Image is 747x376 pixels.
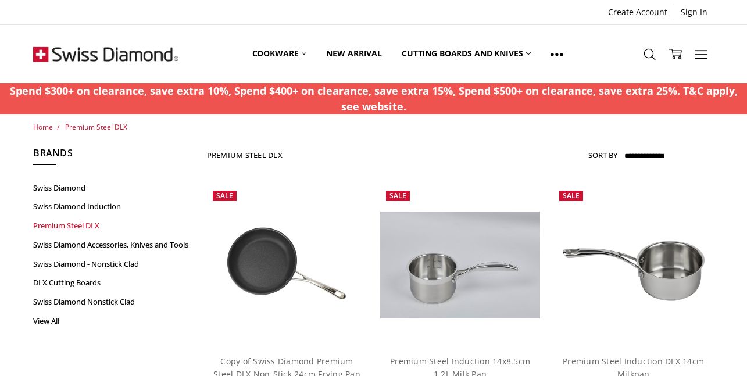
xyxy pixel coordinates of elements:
img: Premium Steel Induction DLX 14cm Milkpan [553,213,714,317]
h5: Brands [33,146,194,166]
a: Premium Steel DLX [65,122,127,132]
a: Premium Steel Induction DLX 14cm Milkpan [553,185,714,345]
a: Swiss Diamond Induction [33,197,194,216]
a: Show All [541,28,573,80]
img: Copy of Swiss Diamond Premium Steel DLX Non-Stick 24cm Frying Pan [207,185,367,345]
a: Premium Steel Induction 14x8.5cm 1.2L Milk Pan [380,185,541,345]
a: Cutting boards and knives [392,28,541,80]
a: Sign In [674,4,714,20]
span: Sale [216,191,233,200]
label: Sort By [588,146,617,164]
img: Free Shipping On Every Order [33,25,178,83]
span: Sale [563,191,580,200]
span: Sale [389,191,406,200]
a: Swiss Diamond Accessories, Knives and Tools [33,235,194,255]
a: Premium Steel DLX [33,216,194,235]
img: Premium Steel Induction 14x8.5cm 1.2L Milk Pan [380,212,541,318]
a: New arrival [316,28,391,80]
a: Swiss Diamond - Nonstick Clad [33,255,194,274]
a: Create Account [602,4,674,20]
a: Cookware [242,28,317,80]
a: Swiss Diamond [33,178,194,198]
a: Home [33,122,53,132]
p: Spend $300+ on clearance, save extra 10%, Spend $400+ on clearance, save extra 15%, Spend $500+ o... [6,83,741,114]
a: DLX Cutting Boards [33,273,194,292]
h1: Premium Steel DLX [207,151,283,160]
a: View All [33,311,194,331]
a: Swiss Diamond Nonstick Clad [33,292,194,311]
